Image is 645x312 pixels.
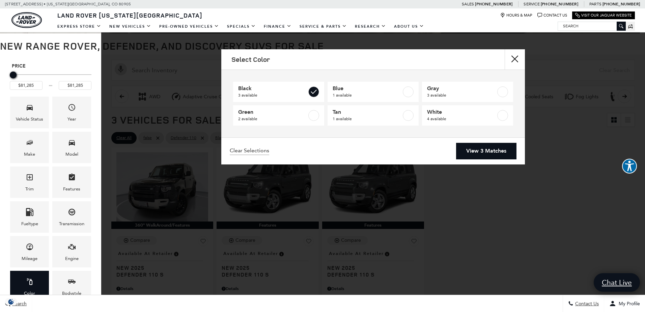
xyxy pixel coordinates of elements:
[65,255,79,262] div: Engine
[456,143,516,159] a: View 3 Matches
[3,298,19,305] img: Opt-Out Icon
[53,21,428,32] nav: Main Navigation
[238,115,307,122] span: 2 available
[12,63,89,69] h5: Price
[22,255,37,262] div: Mileage
[26,102,34,115] span: Vehicle
[53,21,105,32] a: EXPRESS STORE
[10,166,49,198] div: TrimTrim
[26,172,34,185] span: Trim
[105,21,155,32] a: New Vehicles
[25,185,34,193] div: Trim
[52,97,91,128] div: YearYear
[427,115,496,122] span: 4 available
[231,56,270,63] h2: Select Color
[24,151,35,158] div: Make
[328,105,419,126] a: Tan1 available
[62,290,81,297] div: Bodystyle
[333,115,401,122] span: 1 available
[10,97,49,128] div: VehicleVehicle Status
[11,12,42,28] a: land-rover
[21,220,38,228] div: Fueltype
[10,236,49,267] div: MileageMileage
[622,159,637,174] button: Explore your accessibility options
[68,241,76,255] span: Engine
[68,102,76,115] span: Year
[500,13,532,18] a: Hours & Map
[68,276,76,290] span: Bodystyle
[333,109,401,115] span: Tan
[26,137,34,151] span: Make
[573,301,599,307] span: Contact Us
[602,1,640,7] a: [PHONE_NUMBER]
[390,21,428,32] a: About Us
[53,11,206,19] a: Land Rover [US_STATE][GEOGRAPHIC_DATA]
[427,109,496,115] span: White
[616,301,640,307] span: My Profile
[422,82,513,102] a: Gray3 available
[67,115,76,123] div: Year
[422,105,513,126] a: White4 available
[57,11,202,19] span: Land Rover [US_STATE][GEOGRAPHIC_DATA]
[52,132,91,163] div: ModelModel
[68,206,76,220] span: Transmission
[558,22,625,30] input: Search
[52,201,91,233] div: TransmissionTransmission
[26,241,34,255] span: Mileage
[26,276,34,290] span: Color
[238,109,307,115] span: Green
[333,92,401,99] span: 1 available
[52,236,91,267] div: EngineEngine
[59,220,84,228] div: Transmission
[475,1,512,7] a: [PHONE_NUMBER]
[524,2,539,6] span: Service
[10,69,91,90] div: Price
[68,172,76,185] span: Features
[260,21,296,32] a: Finance
[59,81,91,90] input: Maximum
[11,12,42,28] img: Land Rover
[575,13,632,18] a: Visit Our Jaguar Website
[10,72,17,78] div: Maximum Price
[328,82,419,102] a: Blue1 available
[65,151,78,158] div: Model
[505,49,525,70] button: Close
[589,2,601,6] span: Parts
[427,92,496,99] span: 3 available
[594,273,640,292] a: Chat Live
[622,159,637,175] aside: Accessibility Help Desk
[3,298,19,305] section: Click to Open Cookie Consent Modal
[541,1,578,7] a: [PHONE_NUMBER]
[5,2,131,6] a: [STREET_ADDRESS] • [US_STATE][GEOGRAPHIC_DATA], CO 80905
[26,206,34,220] span: Fueltype
[223,21,260,32] a: Specials
[24,290,35,297] div: Color
[52,166,91,198] div: FeaturesFeatures
[333,85,401,92] span: Blue
[604,295,645,312] button: Open user profile menu
[537,13,567,18] a: Contact Us
[462,2,474,6] span: Sales
[598,278,635,287] span: Chat Live
[427,85,496,92] span: Gray
[238,92,307,99] span: 3 available
[233,105,324,126] a: Green2 available
[16,115,43,123] div: Vehicle Status
[351,21,390,32] a: Research
[238,85,307,92] span: Black
[10,201,49,233] div: FueltypeFueltype
[230,147,269,155] a: Clear Selections
[10,132,49,163] div: MakeMake
[52,271,91,302] div: BodystyleBodystyle
[296,21,351,32] a: Service & Parts
[233,82,324,102] a: Black3 available
[68,137,76,151] span: Model
[10,81,43,90] input: Minimum
[63,185,80,193] div: Features
[155,21,223,32] a: Pre-Owned Vehicles
[10,271,49,302] div: ColorColor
